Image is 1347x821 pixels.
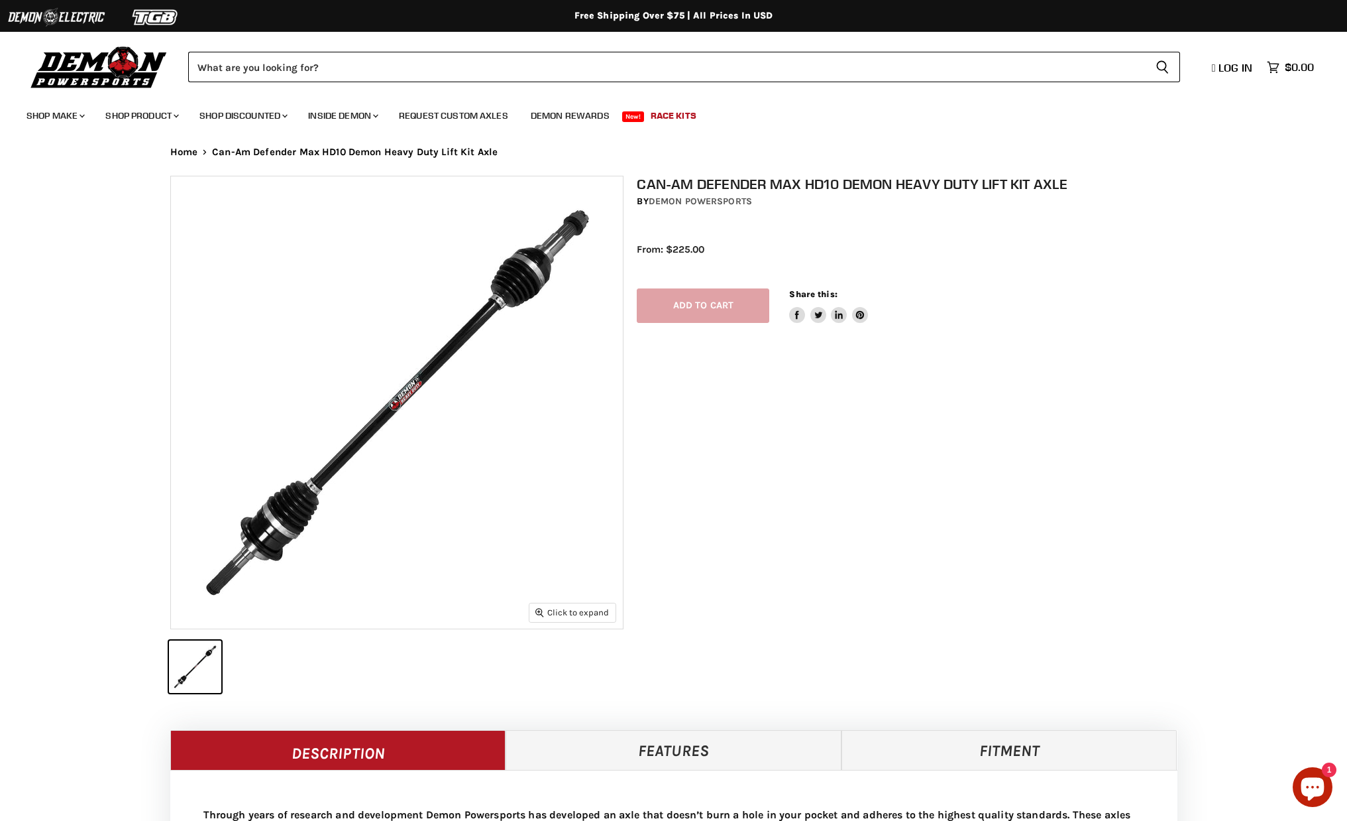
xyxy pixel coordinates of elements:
[298,102,386,129] a: Inside Demon
[144,147,1204,158] nav: Breadcrumbs
[789,289,837,299] span: Share this:
[170,147,198,158] a: Home
[1289,767,1336,810] inbox-online-store-chat: Shopify online store chat
[95,102,187,129] a: Shop Product
[506,730,841,770] a: Features
[841,730,1177,770] a: Fitment
[7,5,106,30] img: Demon Electric Logo 2
[637,194,1191,209] div: by
[622,111,645,122] span: New!
[188,52,1180,82] form: Product
[1145,52,1180,82] button: Search
[212,147,498,158] span: Can-Am Defender Max HD10 Demon Heavy Duty Lift Kit Axle
[535,607,609,617] span: Click to expand
[521,102,620,129] a: Demon Rewards
[529,603,616,621] button: Click to expand
[17,102,93,129] a: Shop Make
[637,243,704,255] span: From: $225.00
[171,176,623,629] img: IMAGE
[389,102,518,129] a: Request Custom Axles
[1285,61,1314,74] span: $0.00
[189,102,296,129] a: Shop Discounted
[1218,61,1252,74] span: Log in
[1206,62,1260,74] a: Log in
[789,288,868,324] aside: Share this:
[641,102,706,129] a: Race Kits
[27,43,172,90] img: Demon Powersports
[17,97,1311,129] ul: Main menu
[649,196,752,207] a: Demon Powersports
[1260,58,1320,77] a: $0.00
[188,52,1145,82] input: Search
[144,10,1204,22] div: Free Shipping Over $75 | All Prices In USD
[637,176,1191,192] h1: Can-Am Defender Max HD10 Demon Heavy Duty Lift Kit Axle
[169,641,221,693] button: IMAGE thumbnail
[170,730,506,770] a: Description
[106,5,205,30] img: TGB Logo 2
